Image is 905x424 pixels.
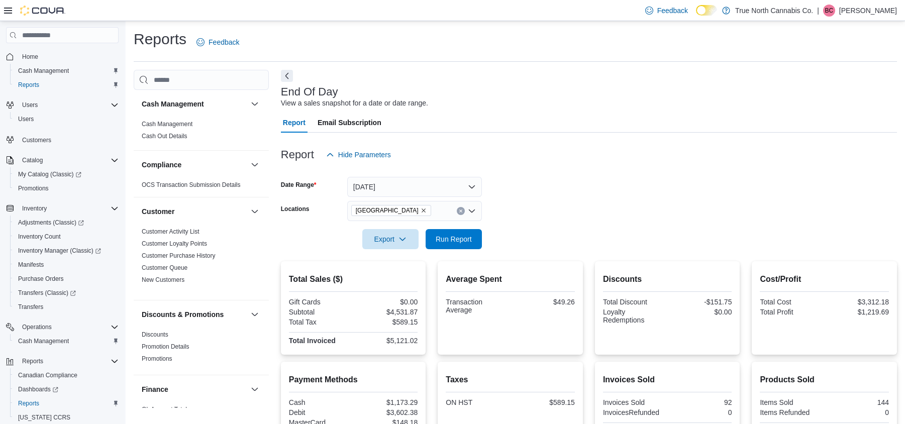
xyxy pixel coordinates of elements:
button: Reports [18,355,47,367]
span: Operations [22,323,52,331]
span: Inventory Count [14,231,119,243]
a: Transfers (Classic) [14,287,80,299]
span: Feedback [657,6,688,16]
span: Transfers (Classic) [14,287,119,299]
a: Customer Activity List [142,228,199,235]
span: BC [825,5,834,17]
button: Operations [18,321,56,333]
div: Cash Management [134,118,269,150]
a: [US_STATE] CCRS [14,411,74,423]
span: Catalog [22,156,43,164]
a: Cash Management [14,65,73,77]
span: Users [22,101,38,109]
span: [GEOGRAPHIC_DATA] [356,205,419,216]
button: Cash Management [10,334,123,348]
span: Customer Activity List [142,228,199,236]
button: Reports [10,396,123,410]
button: Operations [2,320,123,334]
button: Finance [142,384,247,394]
a: Promotions [142,355,172,362]
a: Inventory Manager (Classic) [14,245,105,257]
div: Subtotal [289,308,351,316]
a: Purchase Orders [14,273,68,285]
a: Promotion Details [142,343,189,350]
span: Reports [18,399,39,407]
div: $1,173.29 [355,398,418,406]
a: Canadian Compliance [14,369,81,381]
div: Loyalty Redemptions [603,308,665,324]
span: Inventory Count [18,233,61,241]
div: $4,531.87 [355,308,418,316]
span: Reports [18,81,39,89]
span: Run Report [436,234,472,244]
button: Discounts & Promotions [249,308,261,321]
h3: Customer [142,206,174,217]
span: Cash Out Details [142,132,187,140]
span: Dashboards [14,383,119,395]
button: Reports [10,78,123,92]
a: Promotions [14,182,53,194]
div: $589.15 [355,318,418,326]
button: Users [18,99,42,111]
a: Customer Purchase History [142,252,216,259]
span: Reports [22,357,43,365]
span: Canadian Compliance [14,369,119,381]
span: Manifests [14,259,119,271]
div: Customer [134,226,269,300]
div: $1,219.69 [827,308,889,316]
a: Users [14,113,38,125]
a: Adjustments (Classic) [10,216,123,230]
span: Transfers (Classic) [18,289,76,297]
div: Items Refunded [760,408,822,416]
span: OCS Transaction Submission Details [142,181,241,189]
div: $3,602.38 [355,408,418,416]
span: Customers [18,133,119,146]
button: Customers [2,132,123,147]
button: Run Report [426,229,482,249]
div: -$151.75 [669,298,732,306]
span: Feedback [209,37,239,47]
span: Manifests [18,261,44,269]
span: Cash Management [18,337,69,345]
a: Transfers (Classic) [10,286,123,300]
h3: Finance [142,384,168,394]
span: Cash Management [142,120,192,128]
div: $0.00 [355,298,418,306]
button: Customer [142,206,247,217]
div: Compliance [134,179,269,197]
button: Remove Wallaceburg from selection in this group [421,207,427,214]
span: Customers [22,136,51,144]
div: Ben Clifford [823,5,835,17]
span: Customer Purchase History [142,252,216,260]
div: Debit [289,408,351,416]
div: View a sales snapshot for a date or date range. [281,98,428,109]
span: Discounts [142,331,168,339]
button: Inventory Count [10,230,123,244]
button: Manifests [10,258,123,272]
div: Invoices Sold [603,398,665,406]
h2: Taxes [446,374,575,386]
a: Transfers [14,301,47,313]
span: Export [368,229,413,249]
div: Total Cost [760,298,822,306]
button: Open list of options [468,207,476,215]
button: Clear input [457,207,465,215]
a: Customer Queue [142,264,187,271]
button: Home [2,49,123,64]
button: Cash Management [142,99,247,109]
button: Catalog [2,153,123,167]
button: Transfers [10,300,123,314]
span: Adjustments (Classic) [18,219,84,227]
button: [DATE] [347,177,482,197]
span: Email Subscription [318,113,381,133]
button: Users [2,98,123,112]
h3: End Of Day [281,86,338,98]
nav: Complex example [6,45,119,422]
button: Hide Parameters [322,145,395,165]
span: Users [18,115,34,123]
a: Customers [18,134,55,146]
button: Canadian Compliance [10,368,123,382]
div: Discounts & Promotions [134,329,269,375]
div: Total Discount [603,298,665,306]
h3: Discounts & Promotions [142,309,224,320]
